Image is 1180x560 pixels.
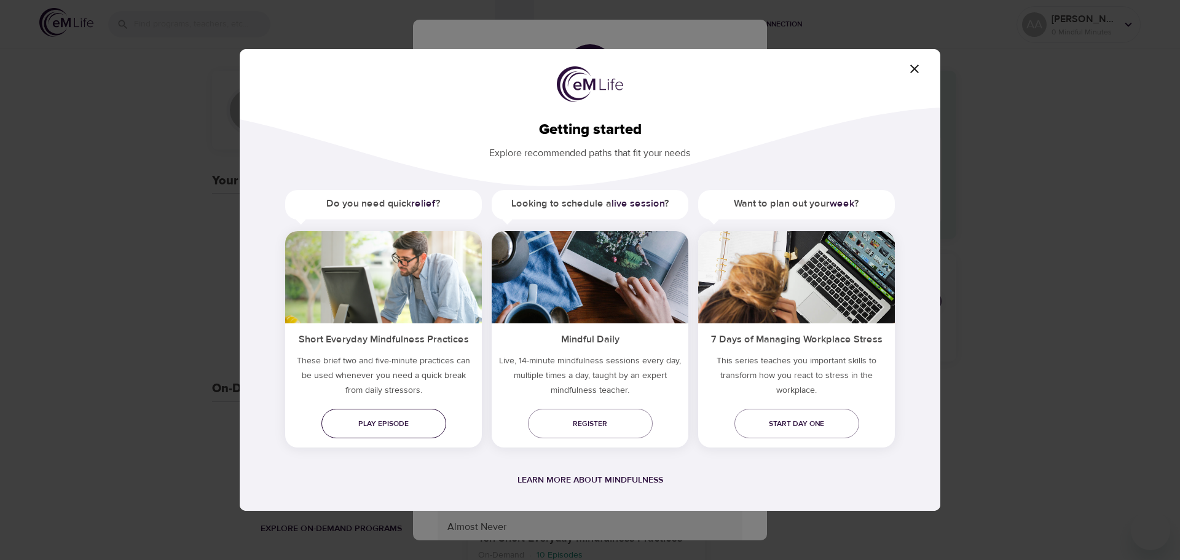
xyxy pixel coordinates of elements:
span: Start day one [744,417,849,430]
h5: 7 Days of Managing Workplace Stress [698,323,895,353]
a: week [830,197,854,210]
img: ims [698,231,895,323]
a: Play episode [321,409,446,438]
img: ims [492,231,688,323]
h5: Want to plan out your ? [698,190,895,218]
a: relief [411,197,436,210]
a: Learn more about mindfulness [517,475,663,486]
h5: Do you need quick ? [285,190,482,218]
p: Live, 14-minute mindfulness sessions every day, multiple times a day, taught by an expert mindful... [492,353,688,403]
a: Register [528,409,653,438]
p: This series teaches you important skills to transform how you react to stress in the workplace. [698,353,895,403]
a: Start day one [734,409,859,438]
h5: These brief two and five-minute practices can be used whenever you need a quick break from daily ... [285,353,482,403]
span: Register [538,417,643,430]
h5: Mindful Daily [492,323,688,353]
h5: Looking to schedule a ? [492,190,688,218]
img: logo [557,66,623,102]
h5: Short Everyday Mindfulness Practices [285,323,482,353]
p: Explore recommended paths that fit your needs [259,139,921,160]
a: live session [612,197,664,210]
span: Play episode [331,417,436,430]
img: ims [285,231,482,323]
h2: Getting started [259,121,921,139]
